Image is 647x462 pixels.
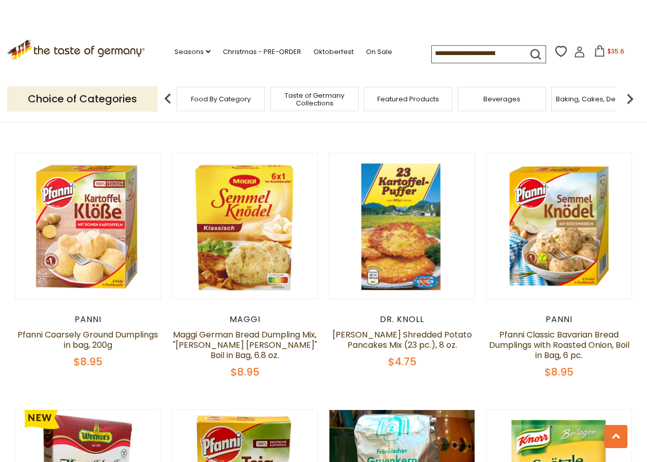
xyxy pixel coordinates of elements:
img: next arrow [620,88,640,109]
img: Maggi German Bread Dumpling Mix, "Semmel Knoedel" Boil in Bag, 6.8 oz. [172,153,318,299]
a: Pfanni Coarsely Ground Dumplings in bag, 200g [18,329,158,351]
a: Food By Category [191,95,251,103]
img: Dr. Knoll Shredded Potato Pancakes Mix (23 pc.), 8 oz. [329,153,475,299]
div: Dr. Knoll [329,314,476,325]
div: Panni [15,314,162,325]
div: Maggi [172,314,319,325]
a: Seasons [174,46,211,58]
a: [PERSON_NAME] Shredded Potato Pancakes Mix (23 pc.), 8 oz. [333,329,472,351]
img: Pfanni Coarsely Ground Dumplings in bag, 200g [15,153,161,299]
img: previous arrow [158,88,178,109]
a: Featured Products [377,95,439,103]
div: Panni [486,314,633,325]
p: Choice of Categories [7,86,158,112]
span: $8.95 [74,354,102,369]
a: Taste of Germany Collections [273,92,356,107]
span: $4.75 [388,354,416,369]
button: $35.6 [587,45,631,61]
span: $8.95 [231,365,259,379]
a: Pfanni Classic Bavarian Bread Dumplings with Roasted Onion, Boil in Bag, 6 pc. [489,329,629,361]
span: $35.6 [607,47,624,56]
a: Beverages [483,95,520,103]
span: $8.95 [545,365,573,379]
a: Oktoberfest [313,46,354,58]
a: Maggi German Bread Dumpling Mix, "[PERSON_NAME] [PERSON_NAME]" Boil in Bag, 6.8 oz. [173,329,317,361]
a: Baking, Cakes, Desserts [556,95,636,103]
img: Pfanni Classic Bavarian Bread Dumplings with Roasted Onion, Boil in Bag, 6 pc. [486,153,632,299]
a: On Sale [366,46,392,58]
a: Christmas - PRE-ORDER [223,46,301,58]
